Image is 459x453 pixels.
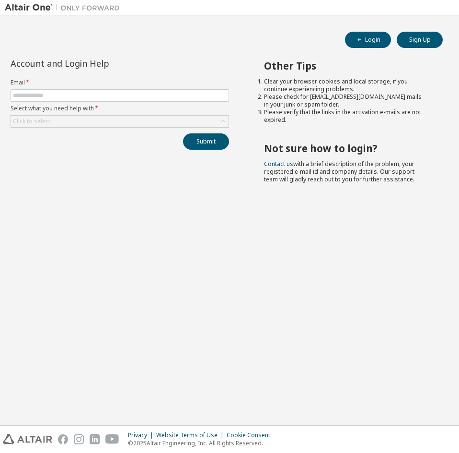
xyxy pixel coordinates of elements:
button: Sign Up [397,32,443,48]
span: with a brief description of the problem, your registered e-mail id and company details. Our suppo... [264,160,414,183]
img: facebook.svg [58,434,68,444]
div: Cookie Consent [227,431,276,439]
img: youtube.svg [105,434,119,444]
img: altair_logo.svg [3,434,52,444]
label: Email [11,79,229,86]
li: Clear your browser cookies and local storage, if you continue experiencing problems. [264,78,425,93]
div: Click to select [13,118,50,125]
li: Please check for [EMAIL_ADDRESS][DOMAIN_NAME] mails in your junk or spam folder. [264,93,425,108]
img: instagram.svg [74,434,84,444]
img: linkedin.svg [90,434,100,444]
div: Website Terms of Use [156,431,227,439]
button: Submit [183,133,229,150]
li: Please verify that the links in the activation e-mails are not expired. [264,108,425,124]
h2: Other Tips [264,60,425,72]
a: Contact us [264,160,293,168]
p: © 2025 Altair Engineering, Inc. All Rights Reserved. [128,439,276,447]
img: Altair One [5,3,125,12]
h2: Not sure how to login? [264,142,425,155]
button: Login [345,32,391,48]
div: Click to select [11,116,229,127]
div: Privacy [128,431,156,439]
div: Account and Login Help [11,60,185,67]
label: Select what you need help with [11,105,229,112]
